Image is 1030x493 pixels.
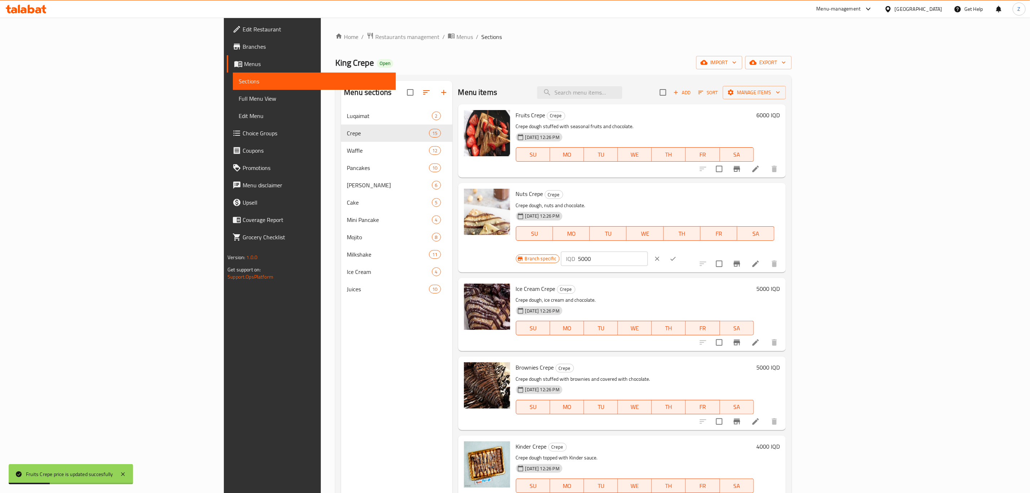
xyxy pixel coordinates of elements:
a: Menu disclaimer [227,176,396,194]
span: 10 [429,286,440,293]
span: Crepe [545,191,563,199]
span: Juices [347,285,429,293]
span: 10 [429,165,440,171]
span: Sections [239,77,390,86]
span: Brownies Crepe [516,362,554,373]
span: [DATE] 12:26 PM [522,386,562,393]
span: Coverage Report [243,215,390,224]
button: Manage items [723,86,786,99]
button: SA [720,400,754,414]
button: TU [584,321,618,335]
span: Crepe [557,285,575,293]
span: Select to update [712,335,727,350]
p: Crepe dough topped with Kinder sauce. [516,453,754,462]
button: FR [686,321,720,335]
span: 4 [432,217,441,223]
span: Kinder Crepe [516,441,547,452]
a: Edit Menu [233,107,396,125]
span: Sort [698,88,718,97]
button: delete [766,255,783,272]
div: items [429,129,441,138]
button: SU [516,147,550,162]
span: TH [655,323,683,333]
span: Waffle [347,146,429,155]
span: Milkshake [347,250,429,259]
div: items [429,285,441,293]
span: Manage items [729,88,780,97]
button: FR [700,226,737,241]
span: Sort items [694,87,723,98]
div: items [429,163,441,172]
span: Grocery Checklist [243,233,390,241]
span: FR [689,402,717,412]
li: / [476,32,478,41]
span: SA [723,481,751,491]
span: Version: [227,253,245,262]
span: TU [587,323,615,333]
button: FR [686,479,720,493]
button: Add [671,87,694,98]
span: Nuts Crepe [516,188,543,199]
a: Menus [227,55,396,73]
img: Brownies Crepe [464,362,510,409]
span: 4 [432,269,441,275]
span: Select all sections [403,85,418,100]
div: Crepe [547,112,565,120]
a: Edit menu item [751,417,760,426]
span: WE [621,149,649,160]
img: Kinder Crepe [464,441,510,488]
div: Mini Pancake4 [341,211,452,228]
span: TU [587,481,615,491]
img: Fruits Crepe [464,110,510,156]
span: Branch specific [522,255,559,262]
span: Z [1018,5,1021,13]
button: TH [652,400,686,414]
button: TU [584,479,618,493]
span: Ice Cream [347,267,432,276]
span: WE [621,323,649,333]
button: Branch-specific-item [728,160,746,178]
div: Crepe [556,364,574,372]
span: 12 [429,147,440,154]
span: MO [553,323,581,333]
span: [PERSON_NAME] [347,181,432,189]
a: Edit Restaurant [227,21,396,38]
h6: 4000 IQD [757,441,780,451]
span: FR [689,323,717,333]
button: Sort [697,87,720,98]
button: SA [720,147,754,162]
button: delete [766,334,783,351]
div: Mojito [347,233,432,241]
h6: 5000 IQD [757,362,780,372]
span: TU [593,228,624,239]
div: Menu-management [817,5,861,13]
button: WE [627,226,663,241]
span: Coupons [243,146,390,155]
div: [GEOGRAPHIC_DATA] [895,5,942,13]
span: SU [519,228,550,239]
div: items [432,267,441,276]
span: Select to update [712,161,727,176]
span: Ice Cream Crepe [516,283,556,294]
span: 5 [432,199,441,206]
button: MO [553,226,590,241]
div: Cake5 [341,194,452,211]
button: WE [618,479,652,493]
span: Select to update [712,256,727,271]
a: Grocery Checklist [227,228,396,246]
span: Menus [244,60,390,68]
button: import [696,56,742,69]
div: Cake [347,198,432,207]
button: SA [720,321,754,335]
button: Add section [435,84,452,101]
button: FR [686,400,720,414]
div: Crepe [347,129,429,138]
span: Pancakes [347,163,429,172]
button: TU [584,400,618,414]
span: Mini Pancake [347,215,432,224]
div: items [432,198,441,207]
div: Crepe15 [341,125,452,142]
span: [DATE] 12:26 PM [522,134,562,141]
